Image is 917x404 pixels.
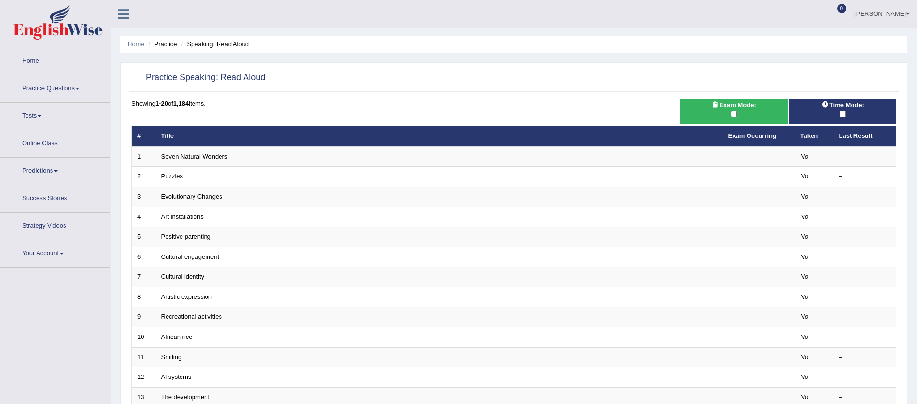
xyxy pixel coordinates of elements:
[132,267,156,287] td: 7
[161,153,228,160] a: Seven Natural Wonders
[161,313,222,320] a: Recreational activities
[161,373,192,380] a: Al systems
[839,213,891,222] div: –
[131,70,265,85] h2: Practice Speaking: Read Aloud
[801,253,809,260] em: No
[834,126,896,147] th: Last Result
[132,327,156,347] td: 10
[161,173,183,180] a: Puzzles
[801,313,809,320] em: No
[132,207,156,227] td: 4
[0,75,110,99] a: Practice Questions
[801,153,809,160] em: No
[132,367,156,388] td: 12
[132,187,156,207] td: 3
[132,227,156,247] td: 5
[818,100,868,110] span: Time Mode:
[161,293,212,300] a: Artistic expression
[0,213,110,237] a: Strategy Videos
[161,353,182,361] a: Smiling
[161,273,205,280] a: Cultural identity
[801,393,809,401] em: No
[801,213,809,220] em: No
[801,173,809,180] em: No
[801,333,809,340] em: No
[795,126,834,147] th: Taken
[0,130,110,154] a: Online Class
[161,213,204,220] a: Art installations
[801,293,809,300] em: No
[132,167,156,187] td: 2
[839,373,891,382] div: –
[680,99,787,124] div: Show exams occurring in exams
[839,353,891,362] div: –
[0,48,110,72] a: Home
[173,100,189,107] b: 1,184
[728,132,776,139] a: Exam Occurring
[128,40,144,48] a: Home
[132,247,156,267] td: 6
[161,233,211,240] a: Positive parenting
[839,312,891,322] div: –
[0,158,110,182] a: Predictions
[132,287,156,307] td: 8
[839,272,891,282] div: –
[132,307,156,327] td: 9
[161,333,193,340] a: African rice
[839,333,891,342] div: –
[801,273,809,280] em: No
[131,99,896,108] div: Showing of items.
[179,40,249,49] li: Speaking: Read Aloud
[146,40,177,49] li: Practice
[801,373,809,380] em: No
[839,293,891,302] div: –
[132,147,156,167] td: 1
[801,233,809,240] em: No
[132,126,156,147] th: #
[0,103,110,127] a: Tests
[839,172,891,181] div: –
[801,193,809,200] em: No
[156,126,723,147] th: Title
[161,253,220,260] a: Cultural engagement
[161,193,222,200] a: Evolutionary Changes
[132,347,156,367] td: 11
[0,185,110,209] a: Success Stories
[839,152,891,162] div: –
[839,232,891,242] div: –
[155,100,168,107] b: 1-20
[839,192,891,202] div: –
[0,240,110,264] a: Your Account
[839,393,891,402] div: –
[839,253,891,262] div: –
[161,393,209,401] a: The development
[708,100,760,110] span: Exam Mode:
[801,353,809,361] em: No
[837,4,847,13] span: 0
